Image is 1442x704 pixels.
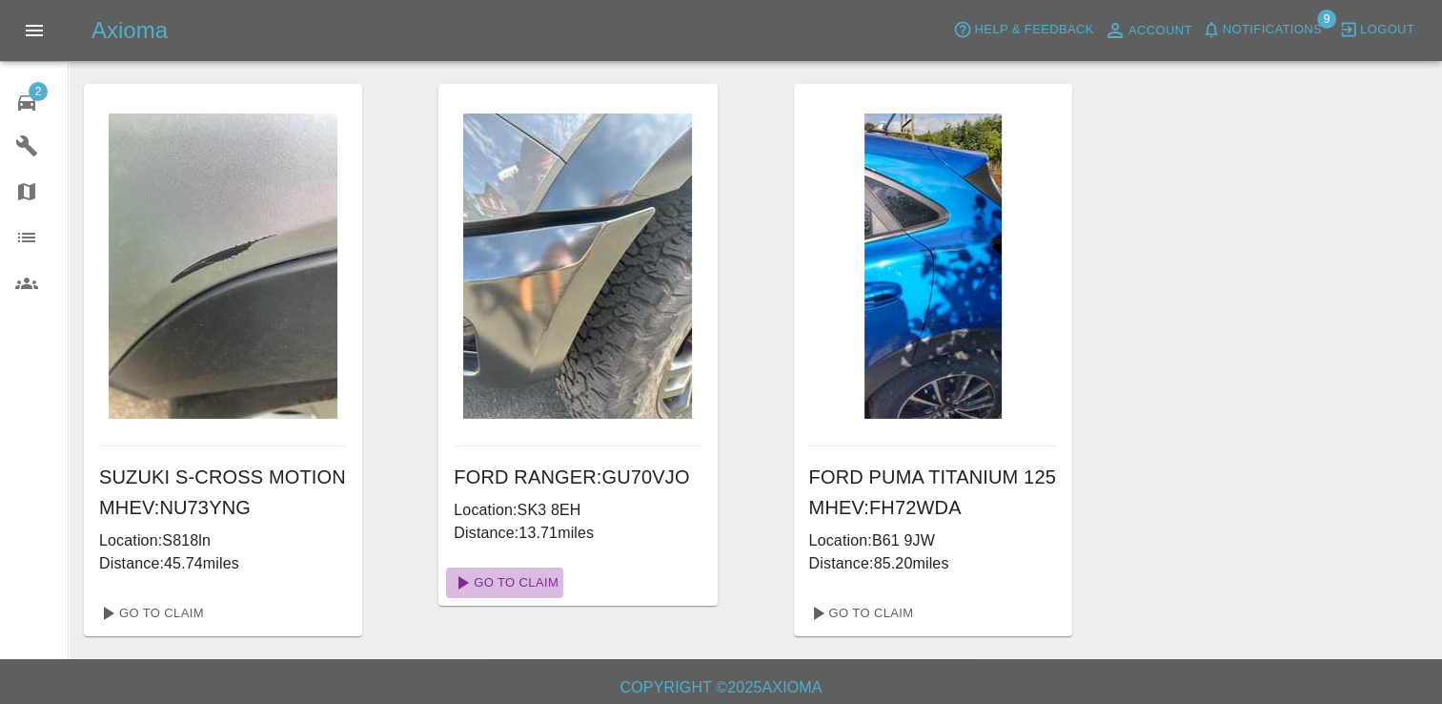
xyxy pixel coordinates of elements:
button: Logout [1334,15,1419,45]
button: Open drawer [11,8,57,53]
span: Notifications [1223,19,1322,41]
span: 9 [1317,10,1336,29]
p: Location: SK3 8EH [454,499,701,522]
span: Logout [1360,19,1414,41]
a: Go To Claim [802,598,919,629]
p: Distance: 13.71 miles [454,522,701,545]
a: Go To Claim [91,598,209,629]
a: Go To Claim [446,568,563,598]
p: Distance: 45.74 miles [99,552,347,575]
p: Location: B61 9JW [809,529,1057,552]
span: Help & Feedback [974,19,1093,41]
p: Location: S818ln [99,529,347,552]
a: Account [1099,15,1197,46]
span: 2 [29,82,48,101]
h6: SUZUKI S-CROSS MOTION MHEV : NU73YNG [99,462,347,523]
h5: Axioma [91,15,168,46]
button: Help & Feedback [948,15,1098,45]
h6: FORD RANGER : GU70VJO [454,462,701,492]
h6: Copyright © 2025 Axioma [15,674,1427,701]
button: Notifications [1197,15,1327,45]
h6: FORD PUMA TITANIUM 125 MHEV : FH72WDA [809,462,1057,523]
p: Distance: 85.20 miles [809,552,1057,575]
span: Account [1128,20,1192,42]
